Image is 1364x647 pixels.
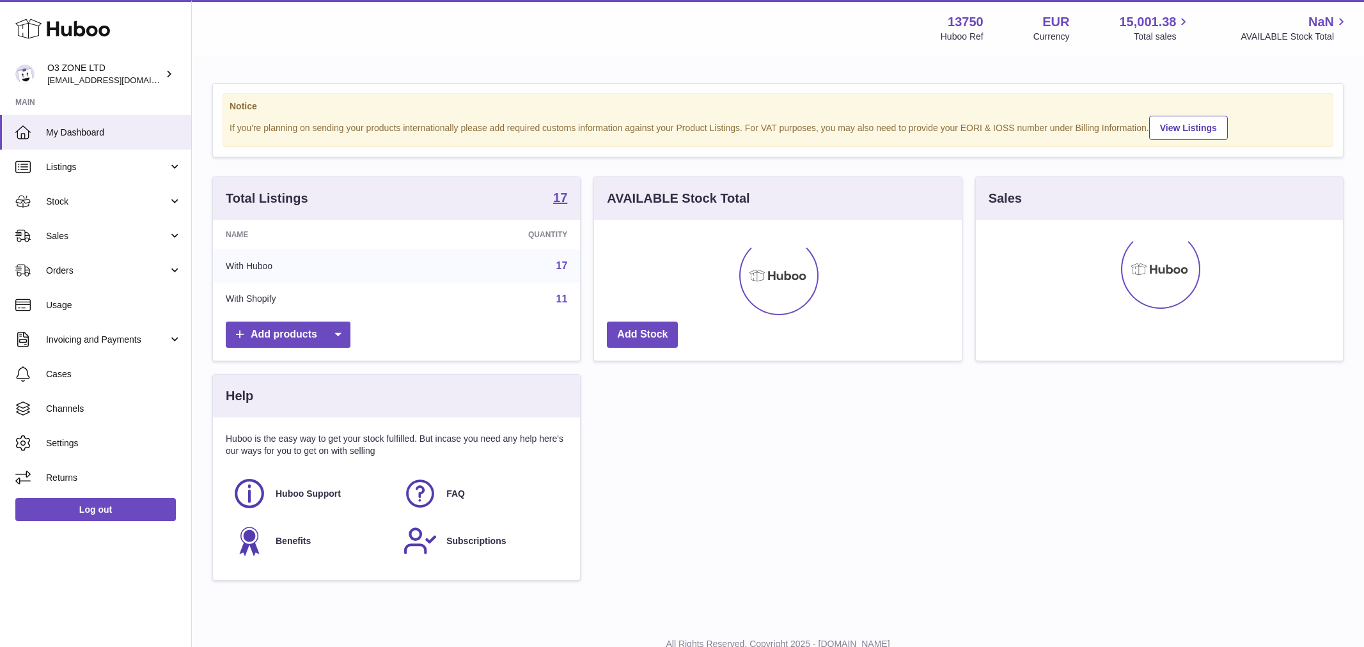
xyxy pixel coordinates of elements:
a: 17 [556,260,568,271]
div: If you're planning on sending your products internationally please add required customs informati... [230,114,1326,140]
span: Invoicing and Payments [46,334,168,346]
h3: AVAILABLE Stock Total [607,190,749,207]
strong: 17 [553,191,567,204]
a: 17 [553,191,567,207]
a: View Listings [1149,116,1228,140]
td: With Huboo [213,249,411,283]
span: Settings [46,437,182,449]
a: NaN AVAILABLE Stock Total [1241,13,1349,43]
div: Currency [1033,31,1070,43]
a: Benefits [232,524,390,558]
a: 15,001.38 Total sales [1119,13,1191,43]
span: Returns [46,472,182,484]
span: NaN [1308,13,1334,31]
span: Subscriptions [446,535,506,547]
span: Stock [46,196,168,208]
span: Cases [46,368,182,380]
span: Orders [46,265,168,277]
span: Huboo Support [276,488,341,500]
div: O3 ZONE LTD [47,62,162,86]
span: Usage [46,299,182,311]
span: AVAILABLE Stock Total [1241,31,1349,43]
a: Huboo Support [232,476,390,511]
span: Sales [46,230,168,242]
strong: EUR [1042,13,1069,31]
a: Add Stock [607,322,678,348]
a: FAQ [403,476,561,511]
h3: Sales [989,190,1022,207]
span: Total sales [1134,31,1191,43]
h3: Total Listings [226,190,308,207]
a: Log out [15,498,176,521]
span: Listings [46,161,168,173]
td: With Shopify [213,283,411,316]
th: Name [213,220,411,249]
strong: 13750 [948,13,984,31]
span: FAQ [446,488,465,500]
span: [EMAIL_ADDRESS][DOMAIN_NAME] [47,75,188,85]
span: My Dashboard [46,127,182,139]
th: Quantity [411,220,581,249]
a: 11 [556,293,568,304]
a: Subscriptions [403,524,561,558]
img: internalAdmin-13750@internal.huboo.com [15,65,35,84]
p: Huboo is the easy way to get your stock fulfilled. But incase you need any help here's our ways f... [226,433,567,457]
a: Add products [226,322,350,348]
h3: Help [226,387,253,405]
span: Channels [46,403,182,415]
strong: Notice [230,100,1326,113]
span: Benefits [276,535,311,547]
span: 15,001.38 [1119,13,1176,31]
div: Huboo Ref [941,31,984,43]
